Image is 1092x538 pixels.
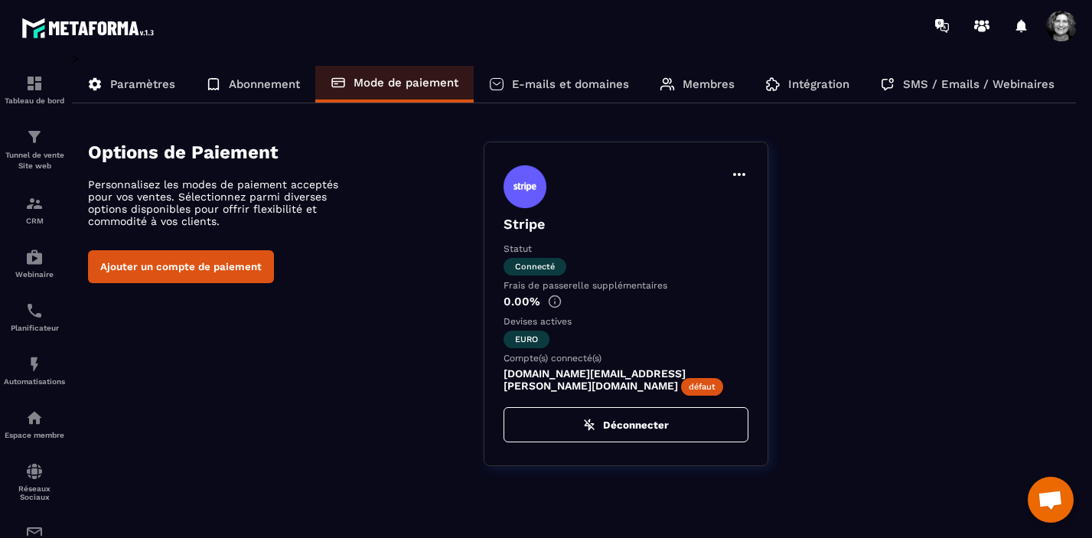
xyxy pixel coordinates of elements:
span: Connecté [504,258,566,276]
p: Personnalisez les modes de paiement acceptés pour vos ventes. Sélectionnez parmi diverses options... [88,178,356,227]
p: Devises actives [504,316,748,327]
img: formation [25,194,44,213]
div: Ouvrir le chat [1028,477,1074,523]
p: Réseaux Sociaux [4,484,65,501]
p: CRM [4,217,65,225]
a: automationsautomationsWebinaire [4,236,65,290]
img: automations [25,248,44,266]
img: automations [25,409,44,427]
span: euro [504,331,549,348]
a: formationformationTableau de bord [4,63,65,116]
img: formation [25,74,44,93]
p: Paramètres [110,77,175,91]
p: Compte(s) connecté(s) [504,353,748,364]
span: défaut [681,378,723,396]
p: SMS / Emails / Webinaires [903,77,1055,91]
img: logo [21,14,159,42]
p: Intégration [788,77,849,91]
img: formation [25,128,44,146]
p: Mode de paiement [354,76,458,90]
p: Automatisations [4,377,65,386]
img: zap-off.84e09383.svg [583,419,595,431]
img: info-gr.5499bf25.svg [548,295,562,308]
p: Webinaire [4,270,65,279]
p: Abonnement [229,77,300,91]
a: automationsautomationsAutomatisations [4,344,65,397]
a: social-networksocial-networkRéseaux Sociaux [4,451,65,513]
a: formationformationCRM [4,183,65,236]
img: social-network [25,462,44,481]
p: Tunnel de vente Site web [4,150,65,171]
a: formationformationTunnel de vente Site web [4,116,65,183]
p: 0.00% [504,295,748,308]
a: schedulerschedulerPlanificateur [4,290,65,344]
p: Frais de passerelle supplémentaires [504,280,748,291]
button: Déconnecter [504,407,748,442]
img: stripe.9bed737a.svg [504,165,546,208]
h4: Options de Paiement [88,142,484,163]
p: Tableau de bord [4,96,65,105]
p: Stripe [504,216,748,232]
p: Statut [504,243,748,254]
p: Planificateur [4,324,65,332]
a: automationsautomationsEspace membre [4,397,65,451]
p: [DOMAIN_NAME][EMAIL_ADDRESS][PERSON_NAME][DOMAIN_NAME] [504,367,748,392]
p: E-mails et domaines [512,77,629,91]
img: automations [25,355,44,373]
img: scheduler [25,302,44,320]
button: Ajouter un compte de paiement [88,250,274,283]
p: Espace membre [4,431,65,439]
p: Membres [683,77,735,91]
div: > [72,51,1077,489]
